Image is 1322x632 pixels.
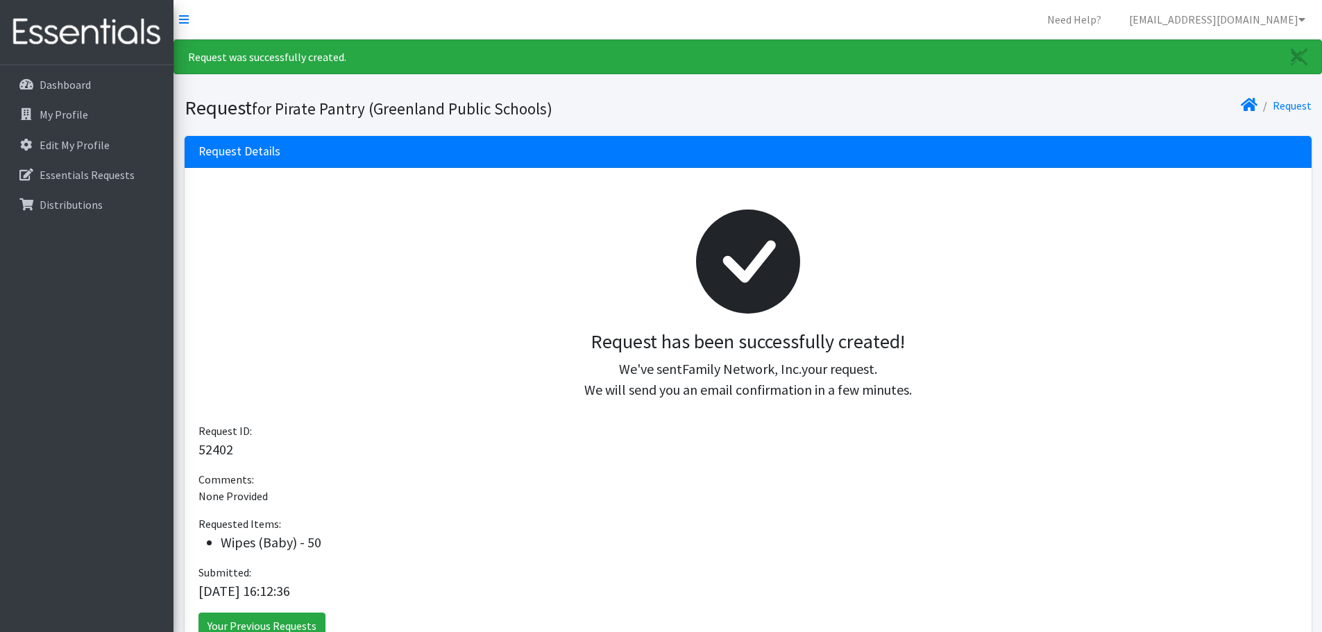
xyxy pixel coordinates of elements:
[198,517,281,531] span: Requested Items:
[198,472,254,486] span: Comments:
[198,439,1298,460] p: 52402
[40,198,103,212] p: Distributions
[1118,6,1316,33] a: [EMAIL_ADDRESS][DOMAIN_NAME]
[210,359,1287,400] p: We've sent your request. We will send you an email confirmation in a few minutes.
[40,138,110,152] p: Edit My Profile
[185,96,743,120] h1: Request
[210,330,1287,354] h3: Request has been successfully created!
[6,161,168,189] a: Essentials Requests
[6,9,168,55] img: HumanEssentials
[6,71,168,99] a: Dashboard
[252,99,552,119] small: for Pirate Pantry (Greenland Public Schools)
[198,144,280,159] h3: Request Details
[198,424,252,438] span: Request ID:
[40,168,135,182] p: Essentials Requests
[6,101,168,128] a: My Profile
[198,565,251,579] span: Submitted:
[6,191,168,219] a: Distributions
[682,360,802,377] span: Family Network, Inc.
[198,489,268,503] span: None Provided
[40,78,91,92] p: Dashboard
[221,532,1298,553] li: Wipes (Baby) - 50
[40,108,88,121] p: My Profile
[1036,6,1112,33] a: Need Help?
[1277,40,1321,74] a: Close
[173,40,1322,74] div: Request was successfully created.
[6,131,168,159] a: Edit My Profile
[1273,99,1312,112] a: Request
[198,581,1298,601] p: [DATE] 16:12:36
